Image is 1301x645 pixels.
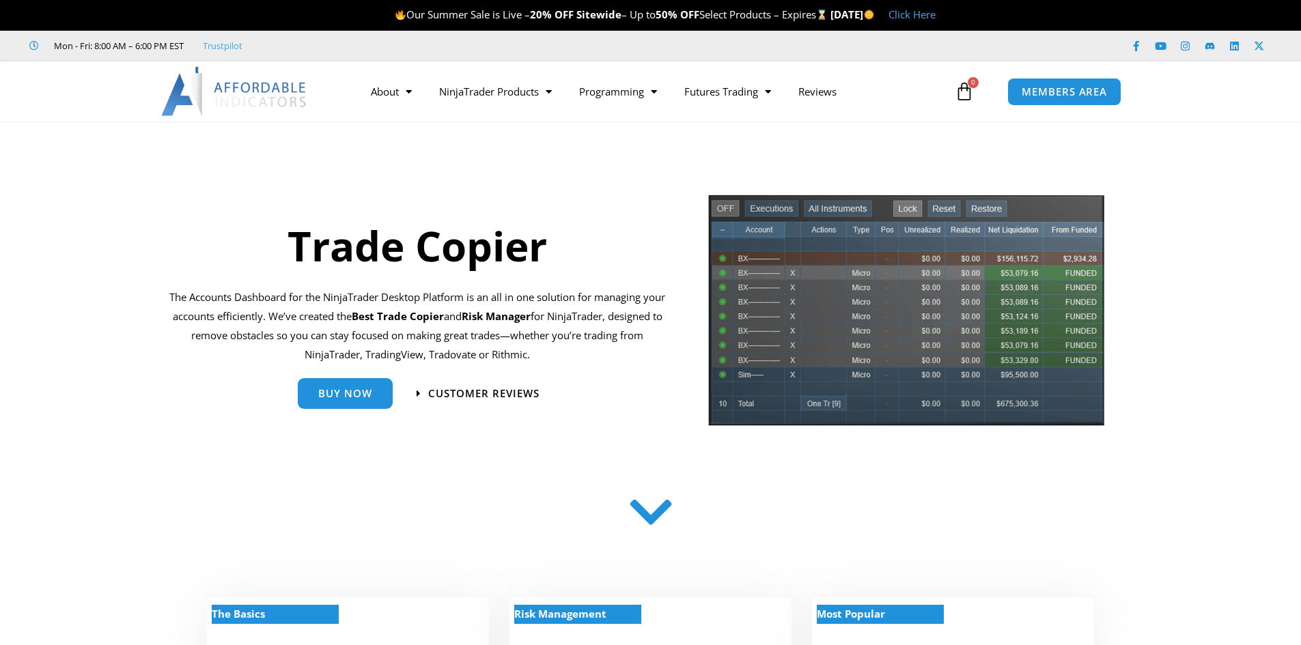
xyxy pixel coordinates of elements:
[161,67,308,116] img: LogoAI | Affordable Indicators – NinjaTrader
[417,388,540,399] a: Customer Reviews
[830,8,875,21] strong: [DATE]
[530,8,574,21] strong: 20% OFF
[425,76,565,107] a: NinjaTrader Products
[576,8,621,21] strong: Sitewide
[1007,78,1121,106] a: MEMBERS AREA
[864,10,874,20] img: 🌞
[514,607,606,620] strong: Risk Management
[565,76,671,107] a: Programming
[656,8,699,21] strong: 50% OFF
[298,378,393,409] a: Buy Now
[51,38,184,54] span: Mon - Fri: 8:00 AM – 6:00 PM EST
[212,607,265,620] strong: The Basics
[707,193,1106,437] img: tradecopier | Affordable Indicators – NinjaTrader
[395,10,406,20] img: 🔥
[395,8,830,21] span: Our Summer Sale is Live – – Up to Select Products – Expires
[352,309,444,323] b: Best Trade Copier
[817,10,827,20] img: ⌛
[357,76,425,107] a: About
[671,76,785,107] a: Futures Trading
[169,288,666,364] p: The Accounts Dashboard for the NinjaTrader Desktop Platform is an all in one solution for managin...
[203,38,242,54] a: Trustpilot
[318,388,372,399] span: Buy Now
[968,77,979,88] span: 0
[357,76,951,107] nav: Menu
[817,607,885,620] strong: Most Popular
[462,309,531,323] strong: Risk Manager
[785,76,850,107] a: Reviews
[934,72,994,111] a: 0
[889,8,936,21] a: Click Here
[169,217,666,274] h1: Trade Copier
[428,388,540,399] span: Customer Reviews
[1022,87,1107,97] span: MEMBERS AREA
